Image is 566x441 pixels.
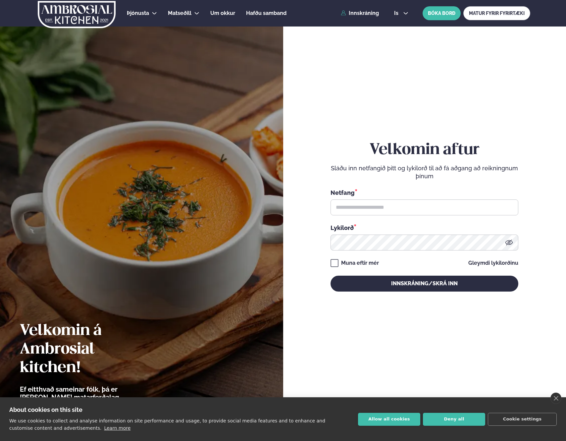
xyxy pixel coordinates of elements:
span: Hafðu samband [246,10,286,16]
button: is [389,11,414,16]
a: Um okkur [210,9,235,17]
span: Um okkur [210,10,235,16]
button: Innskráning/Skrá inn [331,276,518,292]
button: BÓKA BORÐ [423,6,461,20]
p: Ef eitthvað sameinar fólk, þá er [PERSON_NAME] matarferðalag. [20,385,157,401]
a: Innskráning [341,10,379,16]
div: Netfang [331,188,518,197]
strong: About cookies on this site [9,406,82,413]
span: Matseðill [168,10,191,16]
a: Þjónusta [127,9,149,17]
a: Hafðu samband [246,9,286,17]
span: Þjónusta [127,10,149,16]
button: Allow all cookies [358,413,420,426]
button: Cookie settings [488,413,557,426]
a: Learn more [104,425,130,431]
p: Sláðu inn netfangið þitt og lykilorð til að fá aðgang að reikningnum þínum [331,164,518,180]
a: Gleymdi lykilorðinu [468,260,518,266]
a: close [550,393,561,404]
span: is [394,11,400,16]
div: Lykilorð [331,223,518,232]
button: Deny all [423,413,485,426]
p: We use cookies to collect and analyse information on site performance and usage, to provide socia... [9,418,325,431]
a: Matseðill [168,9,191,17]
h2: Velkomin aftur [331,141,518,159]
h2: Velkomin á Ambrosial kitchen! [20,322,157,377]
a: MATUR FYRIR FYRIRTÆKI [463,6,530,20]
img: logo [37,1,116,28]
